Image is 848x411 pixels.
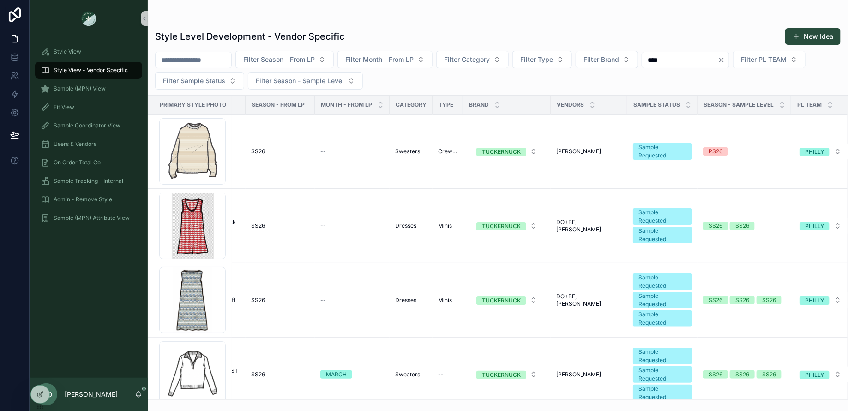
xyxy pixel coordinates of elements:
div: MARCH [326,370,347,379]
span: SS26 [251,148,265,155]
button: Clear [718,56,729,64]
div: Sample Requested [638,273,686,290]
span: On Order Total Co [54,159,101,166]
a: Sample (MPN) Attribute View [35,210,142,226]
span: Sample (MPN) View [54,85,106,92]
span: Filter Category [444,55,490,64]
span: -- [320,222,326,230]
span: Dresses [395,222,416,230]
button: Select Button [469,218,545,234]
a: SS26 [251,371,309,378]
div: SS26 [735,370,749,379]
a: MARCH [320,370,384,379]
a: Select Button [469,217,545,235]
span: Filter Type [520,55,553,64]
div: PHILLY [805,371,824,379]
button: Select Button [733,51,806,68]
a: SS26SS26 [703,222,786,230]
a: Fit View [35,99,142,115]
a: -- [320,222,384,230]
a: Select Button [469,366,545,383]
a: Sample Requested [633,143,692,160]
div: Sample Requested [638,208,686,225]
button: Select Button [248,72,363,90]
a: Sample RequestedSample RequestedSample Requested [633,348,692,401]
span: Filter Sample Status [163,76,225,85]
div: SS26 [762,296,776,304]
a: SS26SS26SS26 [703,296,786,304]
div: PHILLY [805,296,824,305]
div: Sample Requested [638,385,686,401]
span: Filter Brand [583,55,619,64]
span: Category [396,101,427,109]
button: Select Button [155,72,244,90]
span: Minis [438,222,452,230]
button: Select Button [235,51,334,68]
a: New Idea [785,28,841,45]
div: TUCKERNUCK [482,148,521,156]
a: SS26 [251,148,309,155]
a: DO+BE, [PERSON_NAME] [556,293,622,308]
span: Fit View [54,103,74,111]
span: Filter Month - From LP [345,55,414,64]
div: TUCKERNUCK [482,371,521,379]
div: SS26 [709,222,722,230]
div: Sample Requested [638,366,686,383]
button: Select Button [469,292,545,308]
div: Sample Requested [638,310,686,327]
button: Select Button [436,51,509,68]
p: [PERSON_NAME] [65,390,118,399]
div: SS26 [709,370,722,379]
a: Sample Coordinator View [35,117,142,134]
span: Season - Sample Level [704,101,774,109]
div: scrollable content [30,37,148,238]
span: Vendors [557,101,584,109]
a: PS26 [703,147,786,156]
a: Sample RequestedSample RequestedSample Requested [633,273,692,327]
span: SS26 [251,222,265,230]
a: Users & Vendors [35,136,142,152]
span: Type [439,101,453,109]
div: TUCKERNUCK [482,222,521,230]
span: -- [320,148,326,155]
span: Style View - Vendor Specific [54,66,128,74]
div: PHILLY [805,222,824,230]
a: Sample RequestedSample Requested [633,208,692,243]
span: Sample Coordinator View [54,122,120,129]
a: Sample (MPN) View [35,80,142,97]
a: On Order Total Co [35,154,142,171]
span: Crewnecks [438,148,457,155]
a: -- [438,371,457,378]
div: SS26 [735,296,749,304]
a: Sweaters [395,148,427,155]
a: Select Button [469,143,545,160]
span: Sample Tracking - Internal [54,177,123,185]
span: Sample Status [633,101,680,109]
div: SS26 [735,222,749,230]
span: Minis [438,296,452,304]
span: Brand [469,101,489,109]
div: Sample Requested [638,348,686,364]
span: Users & Vendors [54,140,96,148]
a: Sweaters [395,371,427,378]
button: Select Button [469,143,545,160]
span: Sweaters [395,148,420,155]
button: Select Button [337,51,433,68]
a: Sample Tracking - Internal [35,173,142,189]
a: Style View [35,43,142,60]
span: Season - From LP [252,101,305,109]
span: Sweaters [395,371,420,378]
span: -- [438,371,444,378]
span: SS26 [251,371,265,378]
a: SS26 [251,296,309,304]
div: SS26 [709,296,722,304]
a: Dresses [395,222,427,230]
a: Select Button [469,291,545,309]
span: Primary Style Photo [160,101,226,109]
a: DO+BE, [PERSON_NAME] [556,218,622,233]
a: [PERSON_NAME] [556,148,622,155]
span: Filter PL TEAM [741,55,787,64]
a: -- [320,148,384,155]
button: Select Button [576,51,638,68]
div: PHILLY [805,148,824,156]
